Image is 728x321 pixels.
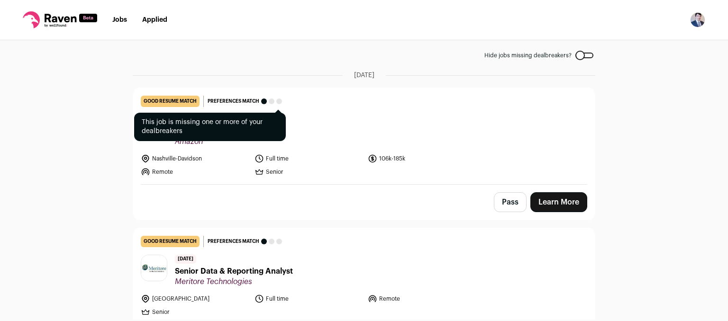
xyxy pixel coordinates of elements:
[208,97,259,106] span: Preferences match
[141,154,249,163] li: Nashville-Davidson
[175,137,262,146] span: Amazon
[690,12,705,27] button: Open dropdown
[134,113,286,141] div: This job is missing one or more of your dealbreakers
[208,237,259,246] span: Preferences match
[255,154,363,163] li: Full time
[141,307,249,317] li: Senior
[368,294,476,303] li: Remote
[175,277,293,286] span: Meritore Technologies
[354,71,374,80] span: [DATE]
[530,192,587,212] a: Learn More
[141,255,167,281] img: 41e82921097587c4f29eb721ce21395067b86394d994c0e43df44f019d6e6570
[255,167,363,177] li: Senior
[141,236,200,247] div: good resume match
[112,17,127,23] a: Jobs
[368,154,476,163] li: 106k-185k
[175,266,293,277] span: Senior Data & Reporting Analyst
[494,192,527,212] button: Pass
[690,12,705,27] img: 2207613-medium_jpg
[484,52,572,59] span: Hide jobs missing dealbreakers?
[255,294,363,303] li: Full time
[141,294,249,303] li: [GEOGRAPHIC_DATA]
[141,96,200,107] div: good resume match
[133,88,595,184] a: good resume match Preferences match This job is missing one or more of your dealbreakers [DATE] S...
[175,255,196,264] span: [DATE]
[141,167,249,177] li: Remote
[142,17,167,23] a: Applied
